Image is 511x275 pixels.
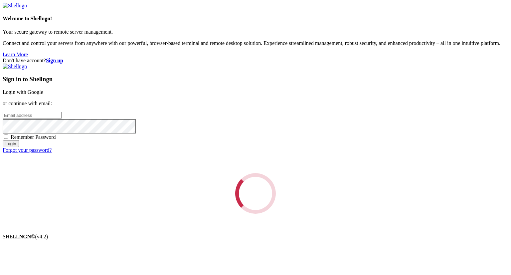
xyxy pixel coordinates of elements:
a: Login with Google [3,89,43,95]
b: NGN [19,234,31,239]
span: SHELL © [3,234,48,239]
input: Email address [3,112,62,119]
div: Don't have account? [3,58,508,64]
span: Remember Password [11,134,56,140]
h4: Welcome to Shellngn! [3,16,508,22]
span: 4.2.0 [35,234,48,239]
h3: Sign in to Shellngn [3,76,508,83]
img: Shellngn [3,64,27,70]
a: Forgot your password? [3,147,52,153]
input: Remember Password [4,135,8,139]
a: Sign up [46,58,63,63]
input: Login [3,140,19,147]
p: Connect and control your servers from anywhere with our powerful, browser-based terminal and remo... [3,40,508,46]
img: Shellngn [3,3,27,9]
a: Learn More [3,52,28,57]
p: or continue with email: [3,101,508,107]
div: Loading... [227,165,284,222]
p: Your secure gateway to remote server management. [3,29,508,35]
